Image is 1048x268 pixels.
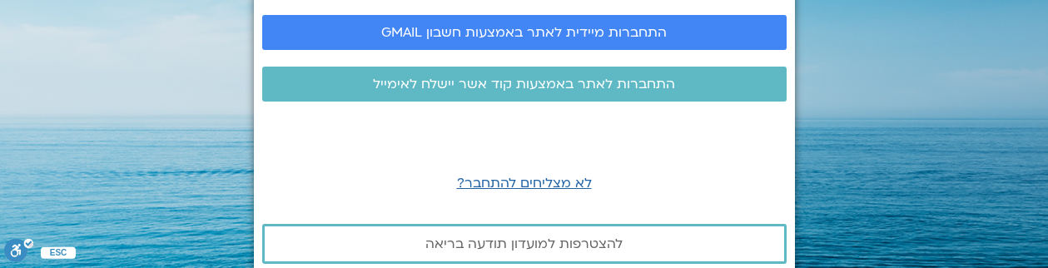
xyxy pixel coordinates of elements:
span: התחברות מיידית לאתר באמצעות חשבון GMAIL [381,25,667,40]
span: התחברות לאתר באמצעות קוד אשר יישלח לאימייל [373,77,675,92]
a: לא מצליחים להתחבר? [457,174,592,192]
span: להצטרפות למועדון תודעה בריאה [425,236,623,251]
a: התחברות מיידית לאתר באמצעות חשבון GMAIL [262,15,787,50]
a: להצטרפות למועדון תודעה בריאה [262,224,787,264]
a: התחברות לאתר באמצעות קוד אשר יישלח לאימייל [262,67,787,102]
